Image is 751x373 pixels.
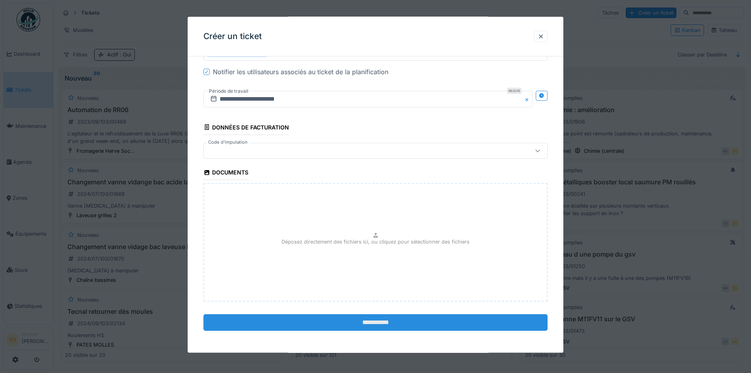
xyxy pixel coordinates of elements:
div: Notifier les utilisateurs associés au ticket de la planification [213,67,388,76]
h3: Créer un ticket [203,32,262,41]
div: Documents [203,166,248,180]
div: Données de facturation [203,121,289,135]
label: Période de travail [208,86,249,95]
p: Déposez directement des fichiers ici, ou cliquez pour sélectionner des fichiers [281,238,470,245]
div: [PERSON_NAME] [207,48,268,57]
button: Close [524,90,533,107]
div: Requis [507,87,522,94]
label: Code d'imputation [207,139,249,145]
